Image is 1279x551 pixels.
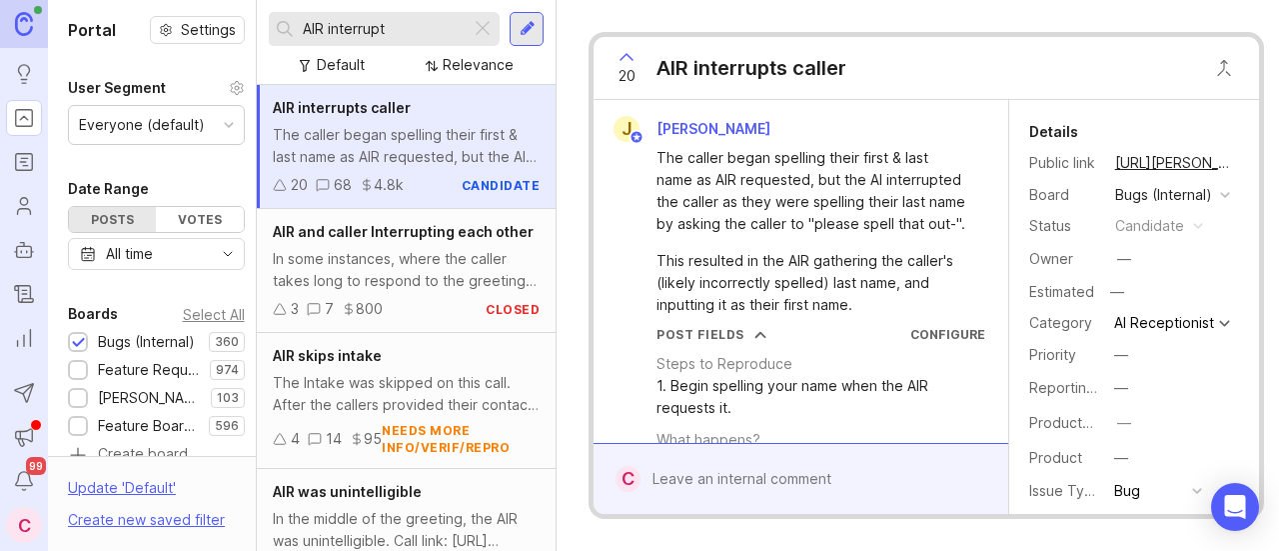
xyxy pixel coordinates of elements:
[273,99,411,116] span: AIR interrupts caller
[1114,480,1140,502] div: Bug
[656,326,766,343] button: Post Fields
[6,188,42,224] a: Users
[1115,184,1212,206] div: Bugs (Internal)
[656,375,984,419] div: 1. Begin spelling your name when the AIR requests it.
[6,232,42,268] a: Autopilot
[1029,120,1078,144] div: Details
[257,209,556,333] a: AIR and caller Interrupting each otherIn some instances, where the caller takes long to respond t...
[910,327,985,342] a: Configure
[1114,447,1128,469] div: —
[1029,215,1099,237] div: Status
[273,347,382,364] span: AIR skips intake
[273,483,422,500] span: AIR was unintelligible
[656,353,792,375] div: Steps to Reproduce
[68,76,166,100] div: User Segment
[68,509,225,531] div: Create new saved filter
[1029,346,1076,363] label: Priority
[326,428,342,450] div: 14
[364,428,382,450] div: 95
[1029,379,1136,396] label: Reporting Team
[1114,316,1214,330] div: AI Receptionist
[98,331,195,353] div: Bugs (Internal)
[656,250,967,316] div: This resulted in the AIR gathering the caller's (likely incorrectly spelled) last name, and input...
[656,54,846,82] div: AIR interrupts caller
[68,477,176,509] div: Update ' Default '
[443,54,514,76] div: Relevance
[6,276,42,312] a: Changelog
[68,18,116,42] h1: Portal
[656,120,770,137] span: [PERSON_NAME]
[156,207,243,232] div: Votes
[356,298,383,320] div: 800
[1115,215,1184,237] div: candidate
[382,422,540,456] div: needs more info/verif/repro
[462,177,541,194] div: candidate
[1111,410,1137,436] button: ProductboardID
[212,246,244,262] svg: toggle icon
[98,387,201,409] div: [PERSON_NAME] (Public)
[656,147,967,235] div: The caller began spelling their first & last name as AIR requested, but the AI interrupted the ca...
[1029,248,1099,270] div: Owner
[619,65,636,87] span: 20
[1117,248,1131,270] div: —
[6,144,42,180] a: Roadmaps
[325,298,334,320] div: 7
[614,116,639,142] div: J
[602,116,786,142] a: J[PERSON_NAME]
[1114,377,1128,399] div: —
[1114,344,1128,366] div: —
[303,18,463,40] input: Search...
[291,428,300,450] div: 4
[317,54,365,76] div: Default
[1211,483,1259,531] div: Open Intercom Messenger
[68,177,149,201] div: Date Range
[6,463,42,499] button: Notifications
[1029,414,1135,431] label: ProductboardID
[273,223,534,240] span: AIR and caller Interrupting each other
[98,359,200,381] div: Feature Requests (Internal)
[1029,312,1099,334] div: Category
[257,85,556,209] a: AIR interrupts callerThe caller began spelling their first & last name as AIR requested, but the ...
[1117,412,1131,434] div: —
[150,16,245,44] a: Settings
[273,372,540,416] div: The Intake was skipped on this call. After the callers provided their contact information, the AI...
[630,130,644,145] img: member badge
[6,100,42,136] a: Portal
[217,390,239,406] p: 103
[6,507,42,543] button: C
[6,56,42,92] a: Ideas
[374,174,404,196] div: 4.8k
[1104,279,1130,305] div: —
[215,334,239,350] p: 360
[98,415,199,437] div: Feature Board Sandbox [DATE]
[273,124,540,168] div: The caller began spelling their first & last name as AIR requested, but the AI interrupted the ca...
[183,309,245,320] div: Select All
[106,243,153,265] div: All time
[1109,150,1239,176] a: [URL][PERSON_NAME]
[216,362,239,378] p: 974
[215,418,239,434] p: 596
[291,174,308,196] div: 20
[656,326,744,343] div: Post Fields
[1029,449,1082,466] label: Product
[15,12,33,35] img: Canny Home
[6,320,42,356] a: Reporting
[1029,285,1094,299] div: Estimated
[1029,482,1102,499] label: Issue Type
[181,20,236,40] span: Settings
[273,248,540,292] div: In some instances, where the caller takes long to respond to the greeting, it's common that the A...
[6,419,42,455] button: Announcements
[79,114,205,136] div: Everyone (default)
[1029,152,1099,174] div: Public link
[68,447,245,465] a: Create board
[486,301,540,318] div: closed
[616,466,639,492] div: C
[257,333,556,469] a: AIR skips intakeThe Intake was skipped on this call. After the callers provided their contact inf...
[6,375,42,411] button: Send to Autopilot
[69,207,156,232] div: Posts
[26,457,46,475] span: 99
[1029,184,1099,206] div: Board
[68,302,118,326] div: Boards
[334,174,352,196] div: 68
